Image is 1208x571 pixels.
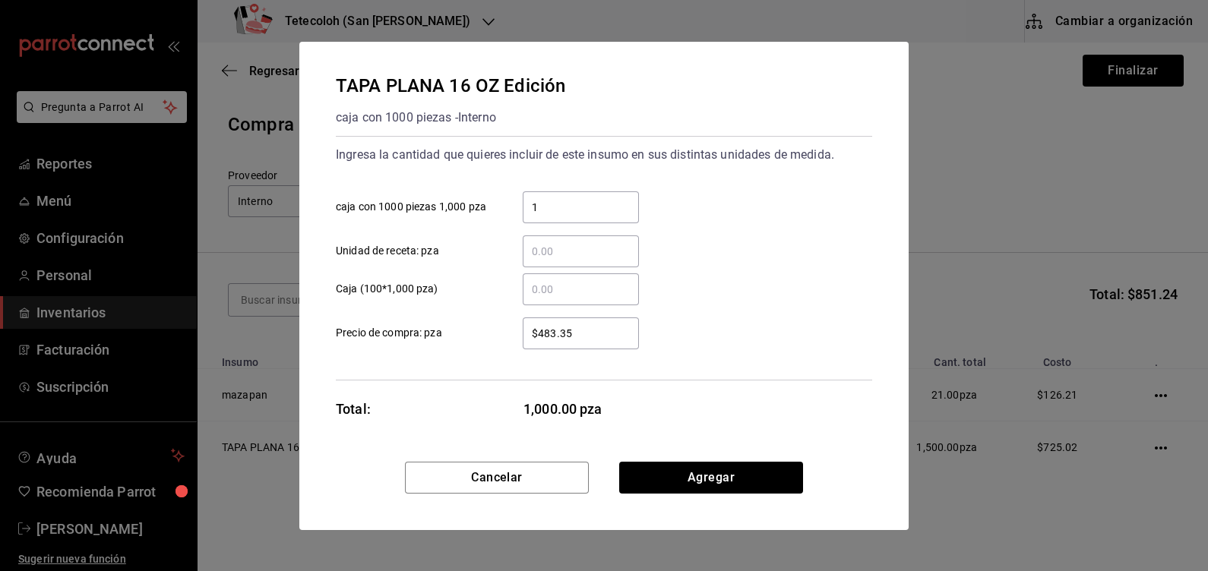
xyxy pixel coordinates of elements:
div: Ingresa la cantidad que quieres incluir de este insumo en sus distintas unidades de medida. [336,143,872,167]
span: Caja (100*1,000 pza) [336,281,438,297]
input: Caja (100*1,000 pza) [523,280,639,298]
span: caja con 1000 piezas 1,000 pza [336,199,486,215]
button: Cancelar [405,462,589,494]
span: Precio de compra: pza [336,325,442,341]
div: caja con 1000 piezas - Interno [336,106,565,130]
span: 1,000.00 pza [523,399,640,419]
div: Total: [336,399,371,419]
input: Unidad de receta: pza [523,242,639,260]
input: Precio de compra: pza [523,324,639,342]
div: TAPA PLANA 16 OZ Edición [336,72,565,99]
span: Unidad de receta: pza [336,243,439,259]
input: caja con 1000 piezas 1,000 pza [523,198,639,216]
button: Agregar [619,462,803,494]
